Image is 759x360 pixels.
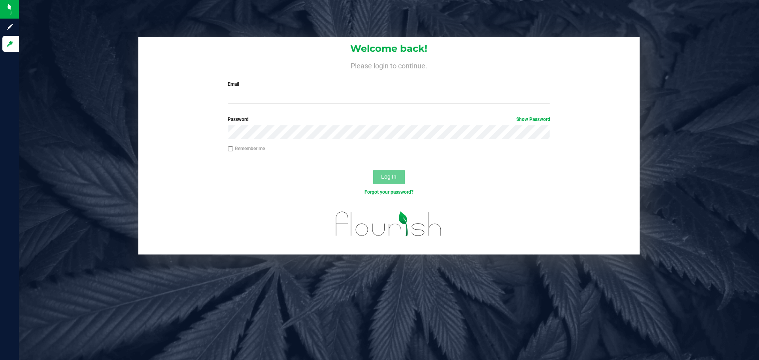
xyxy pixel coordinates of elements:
[516,117,550,122] a: Show Password
[228,117,249,122] span: Password
[326,204,451,244] img: flourish_logo.svg
[228,145,265,152] label: Remember me
[138,60,640,70] h4: Please login to continue.
[228,146,233,152] input: Remember me
[6,23,14,31] inline-svg: Sign up
[6,40,14,48] inline-svg: Log in
[373,170,405,184] button: Log In
[364,189,413,195] a: Forgot your password?
[381,173,396,180] span: Log In
[138,43,640,54] h1: Welcome back!
[228,81,550,88] label: Email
